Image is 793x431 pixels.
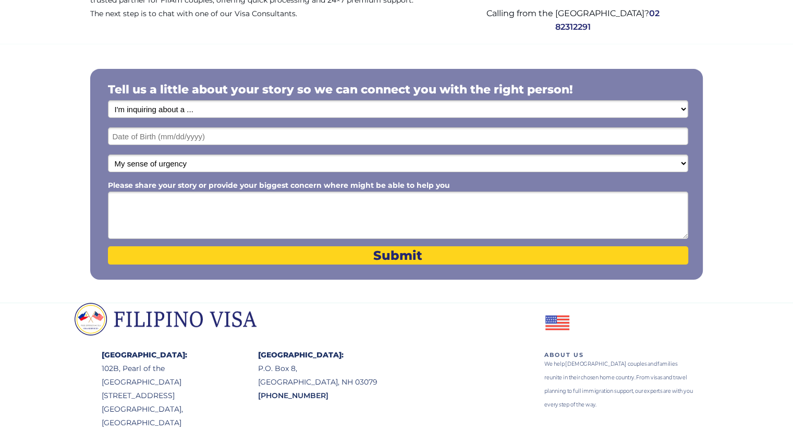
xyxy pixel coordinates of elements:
button: Submit [108,246,688,265]
span: 102B, Pearl of the [GEOGRAPHIC_DATA] [STREET_ADDRESS] [GEOGRAPHIC_DATA], [GEOGRAPHIC_DATA] [102,364,183,427]
span: Tell us a little about your story so we can connect you with the right person! [108,82,573,97]
span: ABOUT US [544,351,584,358]
span: [GEOGRAPHIC_DATA]: [102,350,187,360]
span: We help [DEMOGRAPHIC_DATA] couples and families reunite in their chosen home country. From visas ... [544,360,693,408]
span: [GEOGRAPHIC_DATA]: [258,350,344,360]
span: Please share your story or provide your biggest concern where might be able to help you [108,181,450,190]
span: P.O. Box 8, [GEOGRAPHIC_DATA], NH 03079 [258,364,377,387]
span: Submit [108,248,688,263]
input: Date of Birth (mm/dd/yyyy) [108,127,688,145]
span: Calling from the [GEOGRAPHIC_DATA]? [486,8,649,18]
span: [PHONE_NUMBER] [258,391,328,400]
